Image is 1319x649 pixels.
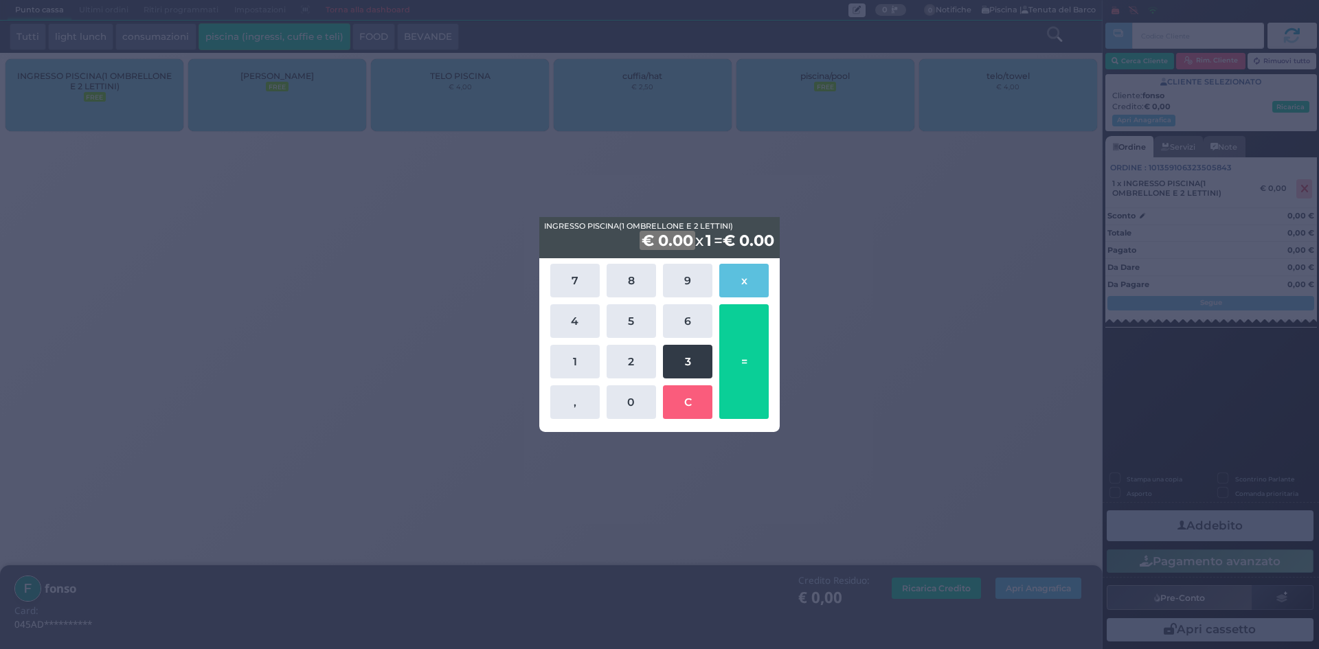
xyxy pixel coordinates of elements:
button: 0 [607,385,656,419]
button: 8 [607,264,656,297]
button: 9 [663,264,712,297]
b: € 0.00 [723,231,774,250]
b: € 0.00 [640,231,695,250]
button: C [663,385,712,419]
span: INGRESSO PISCINA(1 OMBRELLONE E 2 LETTINI) [544,220,733,232]
button: 6 [663,304,712,338]
button: 7 [550,264,600,297]
button: 4 [550,304,600,338]
button: 1 [550,345,600,378]
b: 1 [703,231,714,250]
button: 3 [663,345,712,378]
button: 5 [607,304,656,338]
button: , [550,385,600,419]
button: = [719,304,769,419]
button: 2 [607,345,656,378]
div: x = [539,217,780,258]
button: x [719,264,769,297]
